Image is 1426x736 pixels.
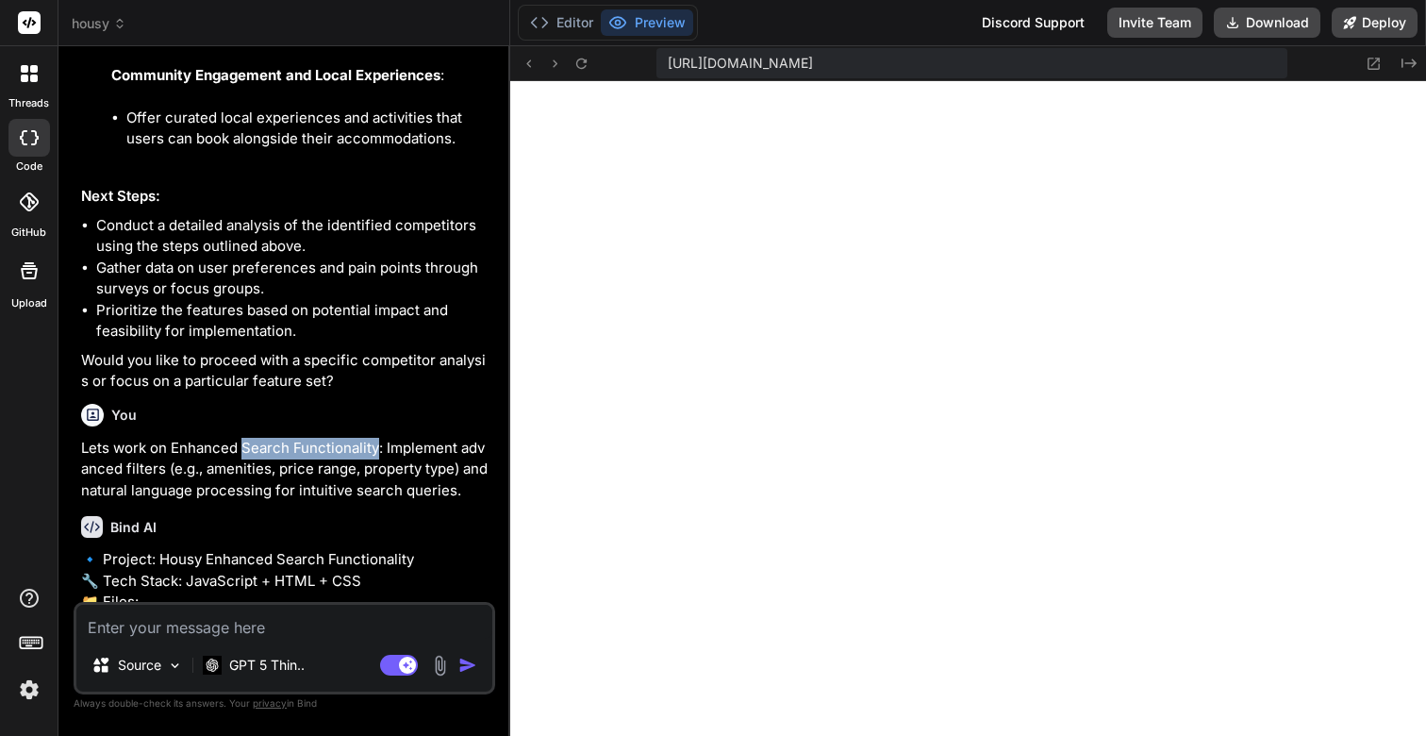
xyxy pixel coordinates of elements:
[96,215,491,258] li: Conduct a detailed analysis of the identified competitors using the steps outlined above.
[970,8,1096,38] div: Discord Support
[668,54,813,73] span: [URL][DOMAIN_NAME]
[13,674,45,706] img: settings
[111,406,137,425] h6: You
[96,300,491,343] li: Prioritize the features based on potential impact and feasibility for implementation.
[11,295,47,311] label: Upload
[429,655,451,677] img: attachment
[81,350,491,393] p: Would you like to proceed with a specific competitor analysis or focus on a particular feature set?
[601,9,693,36] button: Preview
[81,549,491,613] p: 🔹 Project: Housy Enhanced Search Functionality 🔧 Tech Stack: JavaScript + HTML + CSS 📁 Files:
[126,108,491,150] li: Offer curated local experiences and activities that users can book alongside their accommodations.
[229,656,305,675] p: GPT 5 Thin..
[74,694,495,712] p: Always double-check its answers. Your in Bind
[111,65,491,87] p: :
[8,95,49,111] label: threads
[110,518,157,537] h6: Bind AI
[167,658,183,674] img: Pick Models
[11,225,46,241] label: GitHub
[522,9,601,36] button: Editor
[203,656,222,674] img: GPT 5 Thinking High
[81,438,491,502] p: Lets work on Enhanced Search Functionality: Implement advanced filters (e.g., amenities, price ra...
[72,14,126,33] span: housy
[118,656,161,675] p: Source
[1107,8,1202,38] button: Invite Team
[16,159,42,175] label: code
[458,656,477,675] img: icon
[1214,8,1320,38] button: Download
[96,258,491,300] li: Gather data on user preferences and pain points through surveys or focus groups.
[1332,8,1418,38] button: Deploy
[253,697,287,709] span: privacy
[81,186,491,208] h3: Next Steps:
[111,66,440,84] strong: Community Engagement and Local Experiences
